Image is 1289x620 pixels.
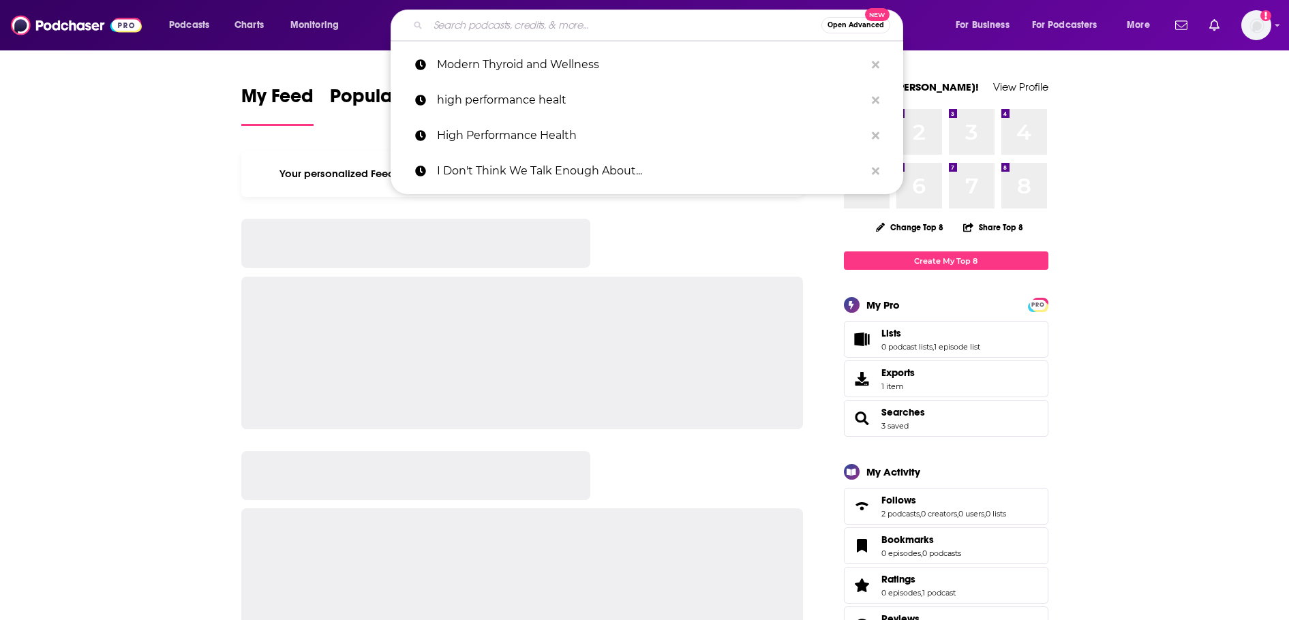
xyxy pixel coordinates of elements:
span: Follows [844,488,1048,525]
a: Exports [844,360,1048,397]
img: User Profile [1241,10,1271,40]
span: Podcasts [169,16,209,35]
a: Welcome [PERSON_NAME]! [844,80,979,93]
span: Searches [844,400,1048,437]
button: Open AdvancedNew [821,17,890,33]
p: high performance healt [437,82,865,118]
span: Exports [881,367,915,379]
a: 1 episode list [934,342,980,352]
a: I Don't Think We Talk Enough About... [391,153,903,189]
p: Modern Thyroid and Wellness [437,47,865,82]
button: Share Top 8 [962,214,1024,241]
a: Bookmarks [849,536,876,555]
span: Exports [849,369,876,388]
a: Show notifications dropdown [1204,14,1225,37]
a: 0 episodes [881,548,921,558]
span: , [957,509,958,518]
a: Searches [881,406,925,418]
span: Monitoring [290,16,339,35]
a: 0 podcast lists [881,342,932,352]
button: open menu [1023,14,1117,36]
a: Charts [226,14,272,36]
span: More [1127,16,1150,35]
a: 0 users [958,509,984,518]
span: , [920,509,921,518]
span: For Business [956,16,1010,35]
a: 0 episodes [881,588,921,598]
button: Change Top 8 [868,219,952,236]
span: 1 item [881,382,915,391]
span: Follows [881,494,916,506]
div: Search podcasts, credits, & more... [404,10,916,41]
button: open menu [1117,14,1167,36]
span: , [921,548,922,558]
a: 0 lists [986,509,1006,518]
button: open menu [946,14,1027,36]
span: Ratings [844,567,1048,604]
span: Bookmarks [844,527,1048,564]
a: High Performance Health [391,118,903,153]
button: open menu [281,14,357,36]
input: Search podcasts, credits, & more... [428,14,821,36]
a: Create My Top 8 [844,251,1048,270]
div: Your personalized Feed is curated based on the Podcasts, Creators, Users, and Lists that you Follow. [241,151,804,197]
a: Modern Thyroid and Wellness [391,47,903,82]
span: , [921,588,922,598]
a: Lists [849,330,876,349]
span: My Feed [241,84,314,116]
div: My Activity [866,465,920,478]
a: Show notifications dropdown [1170,14,1193,37]
a: 2 podcasts [881,509,920,518]
a: high performance healt [391,82,903,118]
a: 3 saved [881,421,909,431]
span: New [865,8,890,21]
span: Open Advanced [828,22,884,29]
span: , [932,342,934,352]
p: High Performance Health [437,118,865,153]
a: Searches [849,409,876,428]
a: PRO [1030,299,1046,309]
a: Popular Feed [330,84,446,126]
a: View Profile [993,80,1048,93]
a: Ratings [849,576,876,595]
a: 1 podcast [922,588,956,598]
a: 0 creators [921,509,957,518]
span: Charts [234,16,264,35]
svg: Add a profile image [1260,10,1271,21]
a: Follows [881,494,1006,506]
a: My Feed [241,84,314,126]
button: open menu [160,14,227,36]
button: Show profile menu [1241,10,1271,40]
span: PRO [1030,300,1046,310]
a: 0 podcasts [922,548,961,558]
a: Lists [881,327,980,339]
a: Ratings [881,573,956,585]
p: I Don't Think We Talk Enough About... [437,153,865,189]
span: Lists [881,327,901,339]
span: Ratings [881,573,915,585]
div: My Pro [866,298,900,311]
span: For Podcasters [1032,16,1097,35]
a: Bookmarks [881,533,961,546]
span: , [984,509,986,518]
span: Logged in as Ashley_Beenen [1241,10,1271,40]
a: Follows [849,497,876,516]
img: Podchaser - Follow, Share and Rate Podcasts [11,12,142,38]
span: Popular Feed [330,84,446,116]
span: Bookmarks [881,533,934,546]
span: Lists [844,321,1048,358]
